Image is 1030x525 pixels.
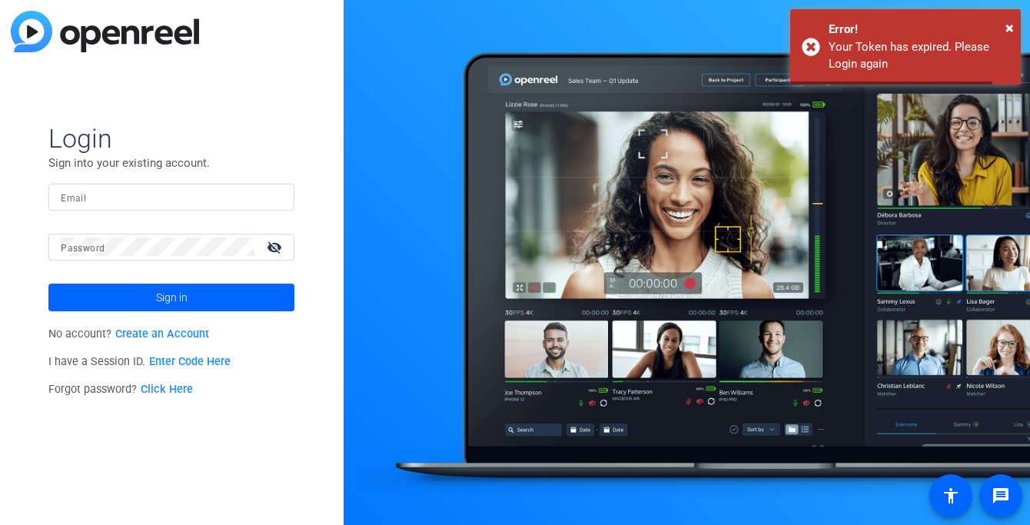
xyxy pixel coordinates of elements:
span: No account? [48,327,209,341]
img: blue-gradient.svg [11,11,199,52]
mat-icon: message [992,487,1010,505]
a: Enter Code Here [149,355,231,368]
button: Close [1005,16,1014,39]
mat-label: Email [61,193,86,204]
mat-icon: accessibility [942,487,960,505]
a: Create an Account [115,327,209,341]
span: I have a Session ID. [48,355,231,368]
a: Click Here [141,383,193,396]
button: Sign in [48,284,294,311]
input: Enter Email Address [61,188,282,206]
span: × [1005,18,1014,37]
span: Login [48,122,294,155]
div: Your Token has expired. Please Login again [829,38,1009,73]
span: Sign in [156,278,188,317]
div: Error! [829,21,1009,38]
p: Sign into your existing account. [48,155,294,171]
mat-label: Password [61,243,105,254]
span: Forgot password? [48,383,193,396]
mat-icon: visibility_off [257,236,294,258]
